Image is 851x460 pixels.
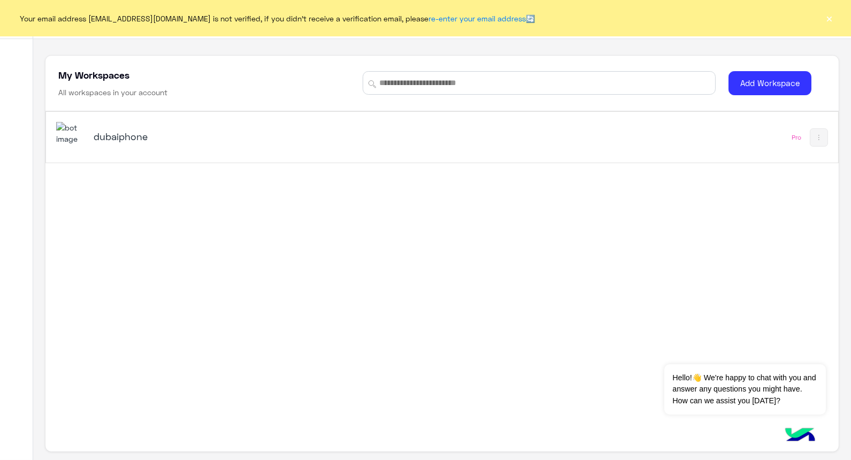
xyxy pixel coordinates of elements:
h5: My Workspaces [58,68,129,81]
a: re-enter your email address [429,14,526,23]
button: × [824,13,835,24]
h6: All workspaces in your account [58,87,167,98]
div: Pro [792,133,801,142]
h5: dubaiphone [94,130,371,143]
button: Add Workspace [729,71,811,95]
img: 1403182699927242 [56,122,85,145]
span: Hello!👋 We're happy to chat with you and answer any questions you might have. How can we assist y... [664,364,825,415]
img: hulul-logo.png [781,417,819,455]
span: Your email address [EMAIL_ADDRESS][DOMAIN_NAME] is not verified, if you didn't receive a verifica... [20,13,535,24]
